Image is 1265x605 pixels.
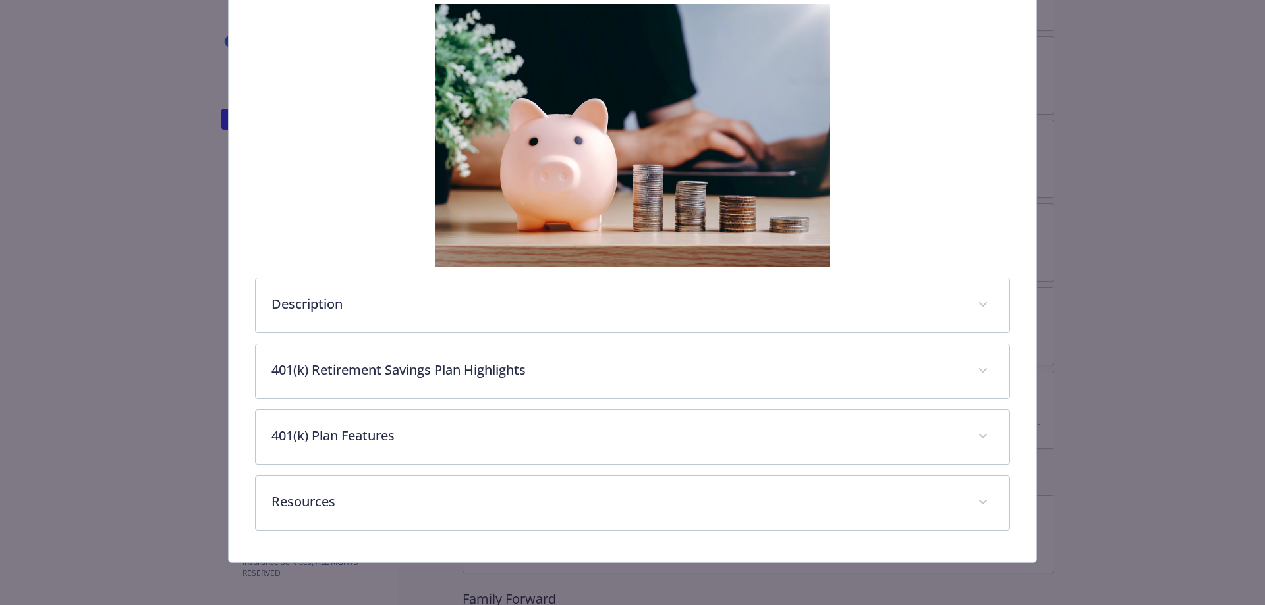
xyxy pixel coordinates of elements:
div: 401(k) Retirement Savings Plan Highlights [256,344,1010,398]
div: Description [256,278,1010,332]
p: Description [271,294,963,314]
img: banner [435,4,830,267]
div: Resources [256,476,1010,530]
p: 401(k) Retirement Savings Plan Highlights [271,360,963,380]
p: 401(k) Plan Features [271,426,963,446]
div: 401(k) Plan Features [256,410,1010,464]
p: Resources [271,492,963,512]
